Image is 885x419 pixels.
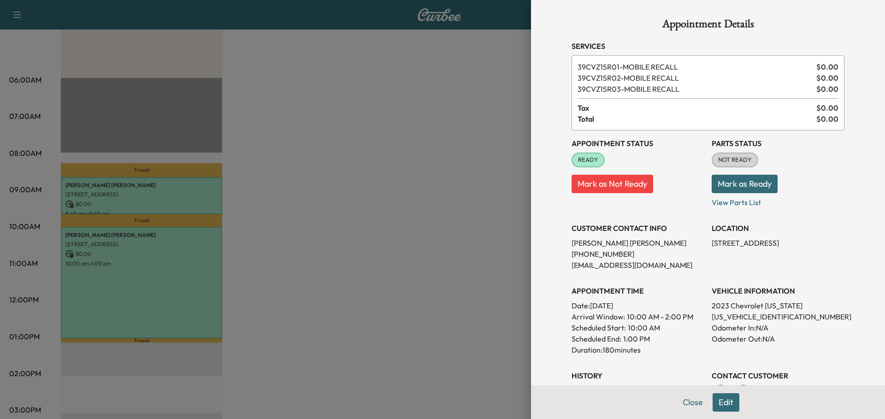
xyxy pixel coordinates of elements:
h3: LOCATION [712,223,844,234]
p: Date: [DATE] [572,300,704,311]
span: MOBILE RECALL [578,61,813,72]
p: Created By : [PERSON_NAME] [572,385,704,396]
button: Close [677,393,709,412]
p: 10:00 AM [628,322,660,333]
span: NOT READY [713,155,757,165]
span: $ 0.00 [816,83,838,94]
span: READY [572,155,604,165]
span: MOBILE RECALL [578,72,813,83]
button: Edit [713,393,739,412]
span: 10:00 AM - 2:00 PM [627,311,693,322]
span: $ 0.00 [816,72,838,83]
span: $ 0.00 [816,61,838,72]
h3: APPOINTMENT TIME [572,285,704,296]
p: [PHONE_NUMBER] [572,248,704,260]
button: Mark as Ready [712,175,778,193]
span: $ 0.00 [816,113,838,124]
p: [PERSON_NAME] [PERSON_NAME] [572,237,704,248]
p: Odometer Out: N/A [712,333,844,344]
p: 1:00 PM [623,333,650,344]
span: MOBILE RECALL [578,83,813,94]
p: [STREET_ADDRESS] [712,237,844,248]
p: Scheduled End: [572,333,621,344]
h3: History [572,370,704,381]
p: [EMAIL_ADDRESS][DOMAIN_NAME] [572,260,704,271]
span: $ 0.00 [816,102,838,113]
h1: Appointment Details [572,18,844,33]
span: Total [578,113,816,124]
h3: CONTACT CUSTOMER [712,370,844,381]
h3: Services [572,41,844,52]
p: 2023 Chevrolet [US_STATE] [712,300,844,311]
button: Mark as Not Ready [572,175,653,193]
h3: CUSTOMER CONTACT INFO [572,223,704,234]
p: Arrival Window: [572,311,704,322]
p: Odometer In: N/A [712,322,844,333]
span: Tax [578,102,816,113]
h3: Appointment Status [572,138,704,149]
p: [US_VEHICLE_IDENTIFICATION_NUMBER] [712,311,844,322]
h3: Parts Status [712,138,844,149]
p: Scheduled Start: [572,322,626,333]
h3: VEHICLE INFORMATION [712,285,844,296]
p: Duration: 180 minutes [572,344,704,355]
p: View Parts List [712,193,844,208]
